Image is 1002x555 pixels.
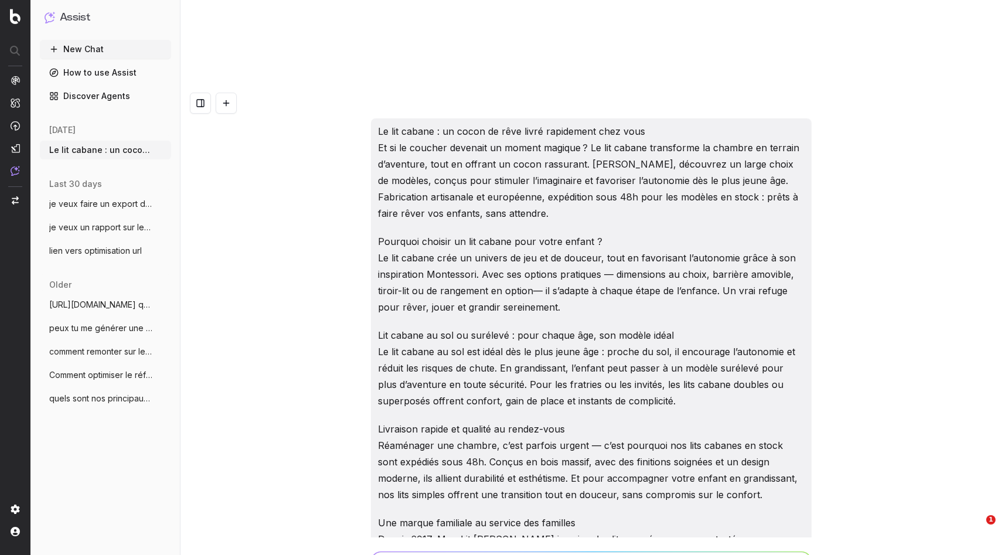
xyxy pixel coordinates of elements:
button: quels sont nos principaux concurrents su [40,389,171,408]
button: comment remonter sur le mot clé "lit enf [40,342,171,361]
span: Comment optimiser le référencement du pa [49,369,152,381]
img: Switch project [12,196,19,205]
button: [URL][DOMAIN_NAME] que [40,295,171,314]
button: lien vers optimisation url [40,241,171,260]
span: lien vers optimisation url [49,245,142,257]
button: je veux un rapport sur les duplications [40,218,171,237]
a: How to use Assist [40,63,171,82]
img: Botify logo [10,9,21,24]
img: Intelligence [11,98,20,108]
span: je veux un rapport sur les duplications [49,222,152,233]
img: Studio [11,144,20,153]
img: Analytics [11,76,20,85]
span: [DATE] [49,124,76,136]
span: older [49,279,71,291]
img: Assist [45,12,55,23]
button: Comment optimiser le référencement du pa [40,366,171,384]
p: Lit cabane au sol ou surélevé : pour chaque âge, son modèle idéal Le lit cabane au sol est idéal ... [378,327,805,409]
span: je veux faire un export de tous les titl [49,198,152,210]
h1: Assist [60,9,90,26]
button: je veux faire un export de tous les titl [40,195,171,213]
span: quels sont nos principaux concurrents su [49,393,152,404]
a: Discover Agents [40,87,171,105]
iframe: Intercom live chat [962,515,990,543]
span: comment remonter sur le mot clé "lit enf [49,346,152,357]
span: [URL][DOMAIN_NAME] que [49,299,152,311]
span: last 30 days [49,178,102,190]
button: Le lit cabane : un cocon de rêve livré r [40,141,171,159]
img: Activation [11,121,20,131]
span: peux tu me générer une belle métadescrip [49,322,152,334]
p: Le lit cabane : un cocon de rêve livré rapidement chez vous Et si le coucher devenait un moment m... [378,123,805,222]
button: Assist [45,9,166,26]
p: Livraison rapide et qualité au rendez-vous Réaménager une chambre, c’est parfois urgent — c’est p... [378,421,805,503]
img: Setting [11,505,20,514]
img: Assist [11,166,20,176]
img: My account [11,527,20,536]
button: New Chat [40,40,171,59]
span: Le lit cabane : un cocon de rêve livré r [49,144,152,156]
p: Pourquoi choisir un lit cabane pour votre enfant ? Le lit cabane crée un univers de jeu et de dou... [378,233,805,315]
span: 1 [986,515,996,525]
button: peux tu me générer une belle métadescrip [40,319,171,338]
